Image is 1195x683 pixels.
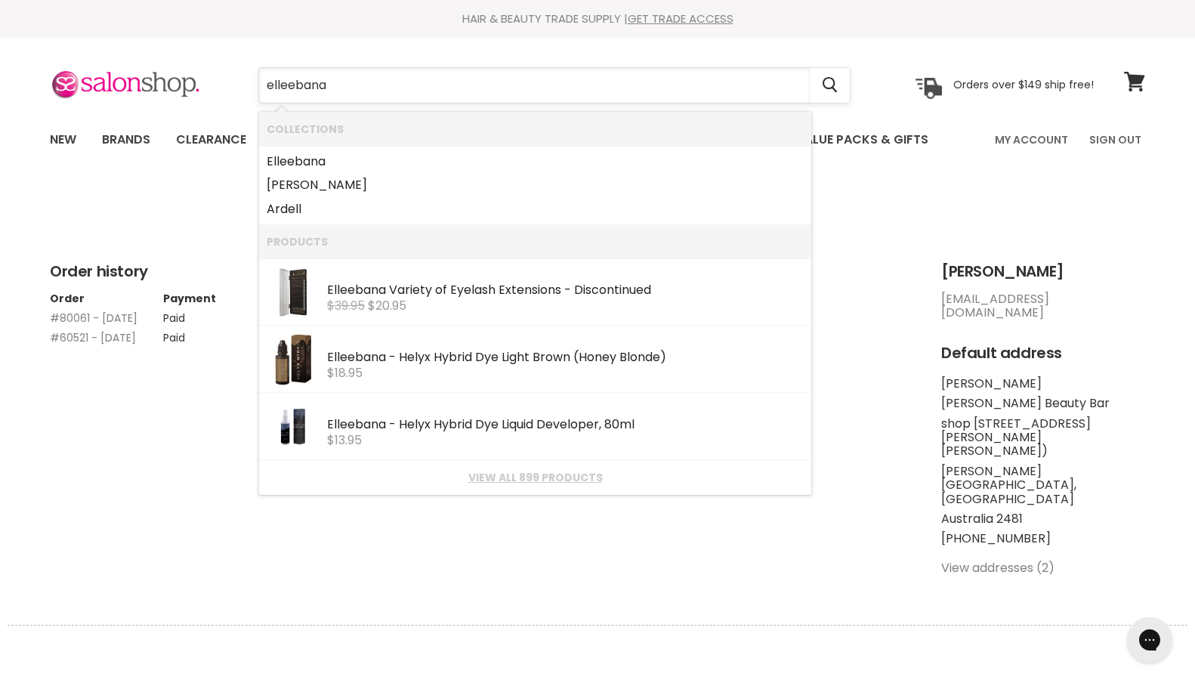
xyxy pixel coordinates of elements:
[1119,612,1180,668] iframe: Gorgias live chat messenger
[941,263,1145,280] h2: [PERSON_NAME]
[941,417,1145,459] li: shop [STREET_ADDRESS][PERSON_NAME][PERSON_NAME])
[259,173,811,197] li: Collections: Joewell
[941,465,1145,506] li: [PERSON_NAME][GEOGRAPHIC_DATA], [GEOGRAPHIC_DATA]
[953,78,1094,91] p: Orders over $149 ship free!
[50,292,163,304] th: Order
[165,124,258,156] a: Clearance
[941,345,1145,362] h2: Default address
[39,124,88,156] a: New
[941,559,1055,576] a: View addresses (2)
[810,68,850,103] button: Search
[267,333,320,386] img: elleebana-helyx-hybrid-dye-maple-sugar_200x.jpg
[259,68,810,103] input: Search
[267,197,804,221] a: Ardell
[50,199,1145,226] h1: My Account
[368,297,406,314] span: $20.95
[259,393,811,460] li: Products: Elleebana - Helyx Hybrid Dye Liquid Developer, 80ml
[267,153,295,170] b: Ellee
[50,311,137,326] a: #80061 - [DATE]
[327,431,362,449] span: $13.95
[327,283,804,299] div: bana Variety of Eyelash Extensions - Discontinued
[163,324,276,344] td: Paid
[941,512,1145,526] li: Australia 2481
[31,11,1164,26] div: HAIR & BEAUTY TRADE SUPPLY |
[941,532,1145,545] li: [PHONE_NUMBER]
[39,118,963,162] ul: Main menu
[259,460,811,494] li: View All
[941,397,1145,410] li: [PERSON_NAME] Beauty Bar
[267,150,804,174] a: bana
[327,281,355,298] b: Ellee
[327,351,804,366] div: bana - Helyx Hybrid Dye Light Brown (Honey Blonde)
[327,418,804,434] div: bana - Helyx Hybrid Dye Liquid Developer, 80ml
[50,330,136,345] a: #60521 - [DATE]
[327,364,363,382] span: $18.95
[267,173,804,197] a: [PERSON_NAME]
[941,377,1145,391] li: [PERSON_NAME]
[267,266,320,319] img: elleebana-mink-lash-extensions_1800x1800_1b1ca4c7-cbbf-408d-9fe4-ec72d62afcf7.webp
[259,326,811,393] li: Products: Elleebana - Helyx Hybrid Dye Light Brown (Honey Blonde)
[1080,124,1150,156] a: Sign Out
[785,124,940,156] a: Value Packs & Gifts
[986,124,1077,156] a: My Account
[163,304,276,324] td: Paid
[327,348,355,366] b: Ellee
[259,146,811,174] li: Collections: Elleebana
[259,224,811,258] li: Products
[163,292,276,304] th: Payment
[267,471,804,484] a: View all 899 products
[628,11,733,26] a: GET TRADE ACCESS
[258,67,851,104] form: Product
[91,124,162,156] a: Brands
[327,297,365,314] s: $39.95
[259,197,811,225] li: Collections: Ardell
[259,112,811,146] li: Collections
[941,290,1049,321] a: [EMAIL_ADDRESS][DOMAIN_NAME]
[327,416,355,433] b: Ellee
[259,258,811,326] li: Products: Elleebana Variety of Eyelash Extensions - Discontinued
[50,263,911,280] h2: Order history
[267,400,320,453] img: 9_416d3a2a-0ed5-44af-99f2-d1a0ea4cc58c_1.webp
[31,118,1164,162] nav: Main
